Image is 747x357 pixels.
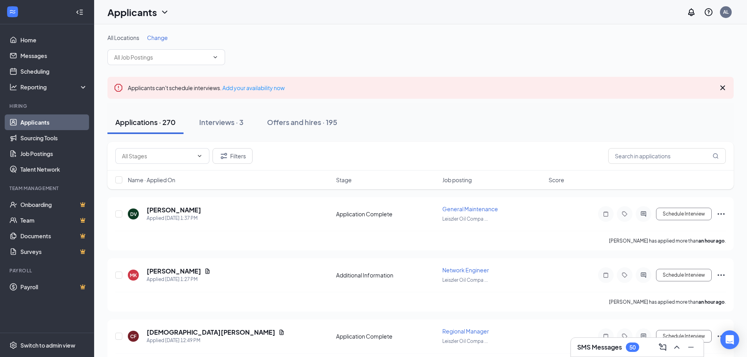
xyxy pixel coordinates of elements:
div: Applications · 270 [115,117,176,127]
span: Score [549,176,564,184]
h3: SMS Messages [577,343,622,352]
button: Minimize [685,341,697,353]
a: Add your availability now [222,84,285,91]
a: Home [20,32,87,48]
svg: Minimize [686,343,696,352]
svg: Ellipses [716,270,726,280]
span: Leiszler Oil Compa ... [442,277,488,283]
svg: ActiveChat [639,272,648,278]
input: All Job Postings [114,53,209,62]
b: an hour ago [698,238,725,244]
a: DocumentsCrown [20,228,87,244]
svg: ActiveChat [639,333,648,339]
a: SurveysCrown [20,244,87,259]
svg: ChevronDown [212,54,218,60]
svg: Ellipses [716,209,726,219]
svg: Tag [620,272,629,278]
div: Hiring [9,103,86,109]
h5: [PERSON_NAME] [147,206,201,214]
svg: Error [114,83,123,92]
svg: Ellipses [716,332,726,341]
div: Application Complete [336,332,438,340]
svg: Collapse [76,8,84,16]
svg: ChevronUp [672,343,682,352]
a: Applicants [20,114,87,130]
button: Schedule Interview [656,330,712,343]
a: Job Postings [20,146,87,161]
a: PayrollCrown [20,279,87,295]
input: Search in applications [608,148,726,164]
svg: Note [601,333,611,339]
a: Scheduling [20,63,87,79]
div: Reporting [20,83,88,91]
div: CF [130,333,136,340]
svg: Settings [9,341,17,349]
span: Regional Manager [442,328,489,335]
svg: WorkstreamLogo [9,8,16,16]
svg: Filter [219,151,229,161]
svg: Note [601,272,611,278]
div: Application Complete [336,210,438,218]
button: Schedule Interview [656,208,712,220]
span: Change [147,34,168,41]
span: General Maintenance [442,205,498,212]
div: MK [130,272,137,279]
svg: ChevronDown [196,153,203,159]
div: Open Intercom Messenger [720,330,739,349]
h1: Applicants [107,5,157,19]
p: [PERSON_NAME] has applied more than . [609,237,726,244]
div: Interviews · 3 [199,117,244,127]
svg: Tag [620,333,629,339]
div: Payroll [9,267,86,274]
span: Applicants can't schedule interviews. [128,84,285,91]
a: OnboardingCrown [20,197,87,212]
button: ComposeMessage [656,341,669,353]
svg: ChevronDown [160,7,169,17]
div: Switch to admin view [20,341,75,349]
a: TeamCrown [20,212,87,228]
div: 50 [629,344,636,351]
svg: Cross [718,83,727,92]
svg: Note [601,211,611,217]
a: Talent Network [20,161,87,177]
div: Offers and hires · 195 [267,117,337,127]
span: Leiszler Oil Compa ... [442,338,488,344]
span: Network Engineer [442,266,489,274]
input: All Stages [122,152,193,160]
div: Additional Information [336,271,438,279]
span: All Locations [107,34,139,41]
button: Filter Filters [213,148,253,164]
svg: Document [278,329,285,335]
svg: QuestionInfo [704,7,713,17]
div: Applied [DATE] 1:37 PM [147,214,201,222]
svg: Tag [620,211,629,217]
a: Sourcing Tools [20,130,87,146]
span: Name · Applied On [128,176,175,184]
button: Schedule Interview [656,269,712,281]
div: AL [723,9,729,15]
a: Messages [20,48,87,63]
h5: [PERSON_NAME] [147,267,201,275]
div: Team Management [9,185,86,192]
span: Job posting [442,176,472,184]
svg: ActiveChat [639,211,648,217]
div: Applied [DATE] 1:27 PM [147,275,211,283]
button: ChevronUp [671,341,683,353]
svg: Notifications [687,7,696,17]
span: Leiszler Oil Compa ... [442,216,488,222]
span: Stage [336,176,352,184]
b: an hour ago [698,299,725,305]
svg: Analysis [9,83,17,91]
svg: Document [204,268,211,274]
svg: ComposeMessage [658,343,667,352]
div: Applied [DATE] 12:49 PM [147,337,285,344]
h5: [DEMOGRAPHIC_DATA][PERSON_NAME] [147,328,275,337]
svg: MagnifyingGlass [712,153,719,159]
p: [PERSON_NAME] has applied more than . [609,299,726,305]
div: DV [130,211,137,217]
